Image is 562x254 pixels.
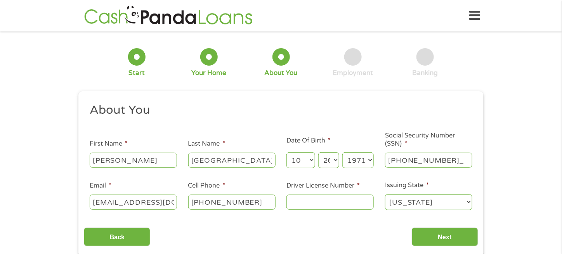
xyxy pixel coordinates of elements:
input: (541) 754-3010 [188,195,276,209]
div: Your Home [191,69,226,77]
div: About You [265,69,298,77]
input: 078-05-1120 [385,153,472,167]
label: Last Name [188,140,225,148]
div: Employment [333,69,373,77]
label: First Name [90,140,128,148]
label: Driver License Number [286,182,360,190]
input: Next [412,228,478,247]
label: Email [90,182,111,190]
div: Start [128,69,145,77]
label: Cell Phone [188,182,225,190]
label: Social Security Number (SSN) [385,132,472,148]
input: john@gmail.com [90,195,177,209]
label: Issuing State [385,181,429,190]
div: Banking [413,69,438,77]
label: Date Of Birth [286,137,331,145]
input: Smith [188,153,276,167]
img: GetLoanNow Logo [82,5,255,27]
h2: About You [90,103,467,118]
input: Back [84,228,150,247]
input: John [90,153,177,167]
